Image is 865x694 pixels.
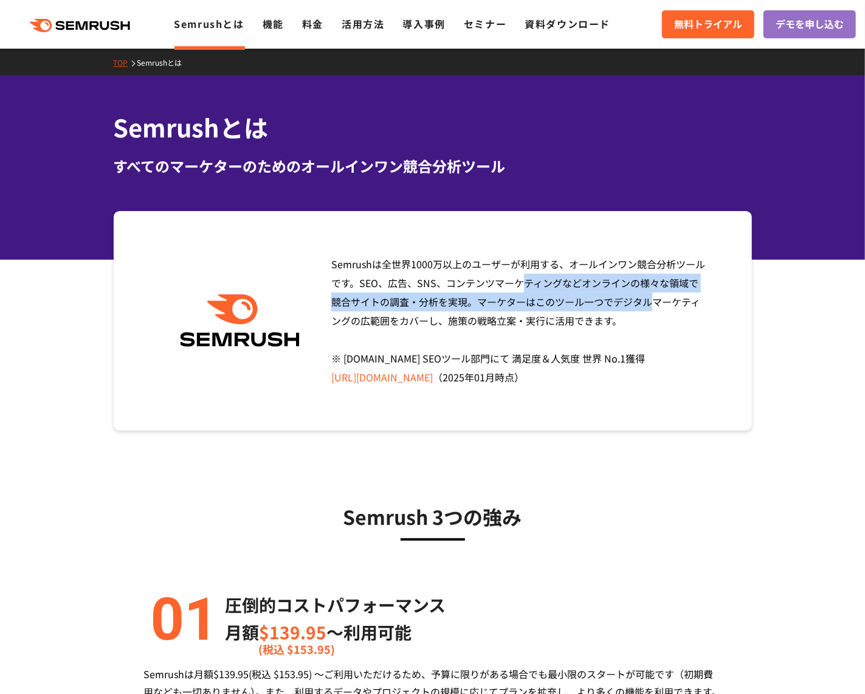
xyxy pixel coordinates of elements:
a: セミナー [464,16,506,31]
p: 圧倒的コストパフォーマンス [226,591,446,619]
a: 活用方法 [342,16,384,31]
a: デモを申し込む [763,10,856,38]
h1: Semrushとは [114,109,752,145]
a: Semrushとは [137,57,191,68]
a: [URL][DOMAIN_NAME] [331,370,433,384]
span: 無料トライアル [674,16,742,32]
span: Semrushは全世界1000万以上のユーザーが利用する、オールインワン競合分析ツールです。SEO、広告、SNS、コンテンツマーケティングなどオンラインの様々な領域で競合サイトの調査・分析を実現... [331,257,705,384]
a: 導入事例 [403,16,446,31]
span: $139.95 [260,620,327,644]
a: 無料トライアル [662,10,754,38]
a: TOP [114,57,137,68]
span: デモを申し込む [776,16,844,32]
h3: Semrush 3つの強み [144,501,722,532]
a: Semrushとは [174,16,244,31]
p: 月額 〜利用可能 [226,619,446,646]
a: 機能 [263,16,284,31]
img: alt [144,591,217,646]
img: Semrush [174,294,306,347]
a: 資料ダウンロード [525,16,610,31]
a: 料金 [302,16,323,31]
div: すべてのマーケターのためのオールインワン競合分析ツール [114,155,752,177]
span: (税込 $153.95) [258,636,335,663]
